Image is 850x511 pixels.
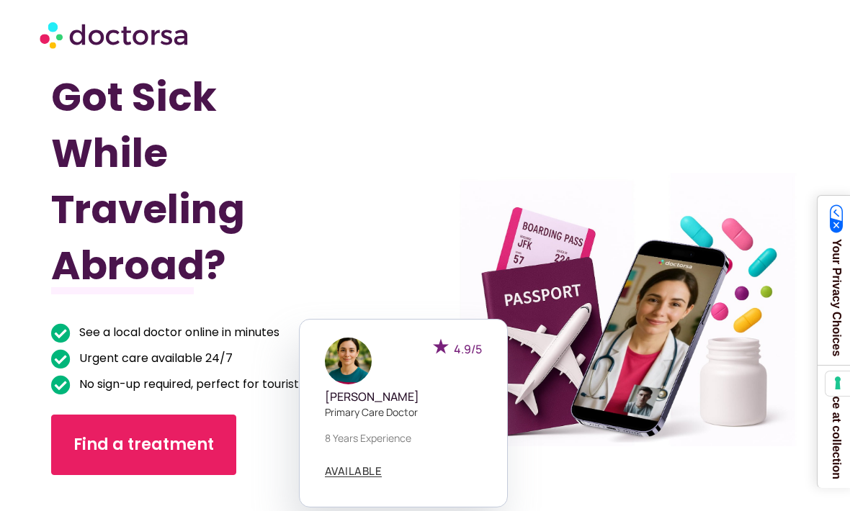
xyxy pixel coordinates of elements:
span: Find a treatment [73,433,214,456]
span: 4.9/5 [454,341,482,357]
span: No sign-up required, perfect for tourists on the go [76,374,362,394]
p: 8 years experience [325,430,482,446]
button: Your consent preferences for tracking technologies [826,371,850,396]
a: AVAILABLE [325,466,382,477]
h1: Got Sick While Traveling Abroad? [51,69,369,294]
a: Find a treatment [51,415,236,475]
h5: [PERSON_NAME] [325,390,482,404]
span: AVAILABLE [325,466,382,476]
span: See a local doctor online in minutes [76,322,279,343]
span: Urgent care available 24/7 [76,348,233,368]
p: Primary care doctor [325,404,482,420]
